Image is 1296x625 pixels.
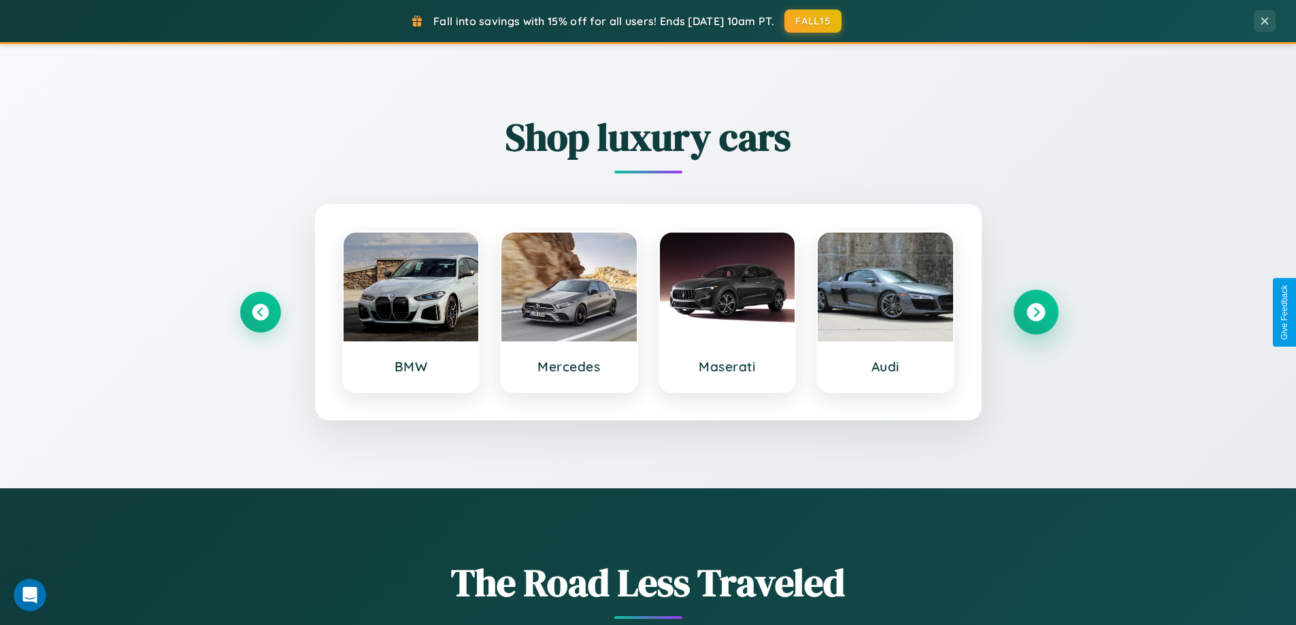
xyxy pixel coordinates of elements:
[14,579,46,611] iframe: Intercom live chat
[433,14,774,28] span: Fall into savings with 15% off for all users! Ends [DATE] 10am PT.
[674,358,782,375] h3: Maserati
[240,111,1057,163] h2: Shop luxury cars
[1280,285,1289,340] div: Give Feedback
[357,358,465,375] h3: BMW
[831,358,940,375] h3: Audi
[784,10,842,33] button: FALL15
[515,358,623,375] h3: Mercedes
[240,556,1057,609] h1: The Road Less Traveled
